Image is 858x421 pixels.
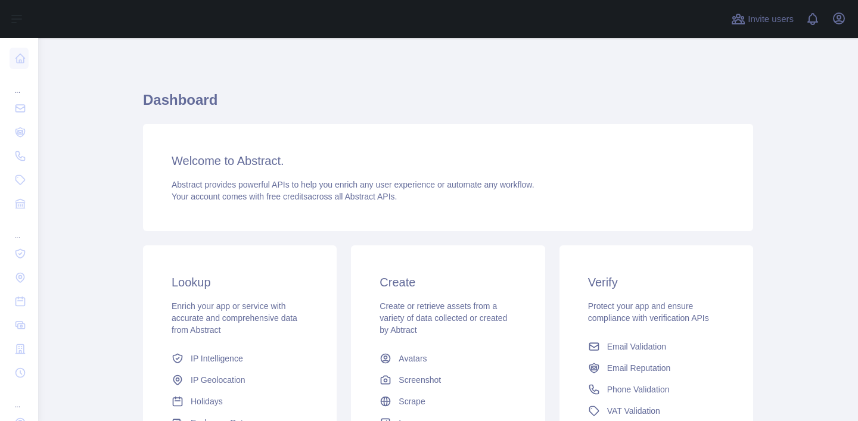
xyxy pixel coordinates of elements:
span: Email Reputation [607,362,671,374]
span: Abstract provides powerful APIs to help you enrich any user experience or automate any workflow. [172,180,534,189]
span: Scrape [399,395,425,407]
span: IP Geolocation [191,374,245,386]
span: Your account comes with across all Abstract APIs. [172,192,397,201]
span: Enrich your app or service with accurate and comprehensive data from Abstract [172,301,297,335]
div: ... [10,71,29,95]
h1: Dashboard [143,91,753,119]
h3: Lookup [172,274,308,291]
button: Invite users [729,10,796,29]
a: Scrape [375,391,521,412]
a: Email Reputation [583,357,729,379]
span: Phone Validation [607,383,670,395]
h3: Welcome to Abstract. [172,152,725,169]
span: Holidays [191,395,223,407]
h3: Verify [588,274,725,291]
span: VAT Validation [607,405,660,417]
a: Avatars [375,348,521,369]
span: IP Intelligence [191,353,243,364]
a: Screenshot [375,369,521,391]
span: Avatars [399,353,427,364]
a: Phone Validation [583,379,729,400]
span: Protect your app and ensure compliance with verification APIs [588,301,709,323]
span: Email Validation [607,341,666,353]
a: IP Intelligence [167,348,313,369]
a: IP Geolocation [167,369,313,391]
a: Holidays [167,391,313,412]
span: Invite users [748,13,794,26]
h3: Create [380,274,516,291]
span: Screenshot [399,374,441,386]
span: Create or retrieve assets from a variety of data collected or created by Abtract [380,301,507,335]
span: free credits [266,192,307,201]
a: Email Validation [583,336,729,357]
div: ... [10,386,29,410]
div: ... [10,217,29,241]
